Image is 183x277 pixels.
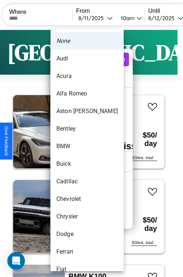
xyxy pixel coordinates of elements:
div: Give Feedback [4,126,9,156]
li: Chevrolet [51,190,124,208]
li: Aston [PERSON_NAME] [51,102,124,120]
li: Alfa Romeo [51,85,124,102]
li: Audi [51,50,124,67]
li: Chrysler [51,208,124,225]
li: Cadillac [51,173,124,190]
li: BMW [51,138,124,155]
em: None [56,37,70,45]
li: Ferrari [51,243,124,261]
li: Bentley [51,120,124,138]
div: Open Intercom Messenger [7,252,25,270]
li: Acura [51,67,124,85]
li: Dodge [51,225,124,243]
li: Buick [51,155,124,173]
